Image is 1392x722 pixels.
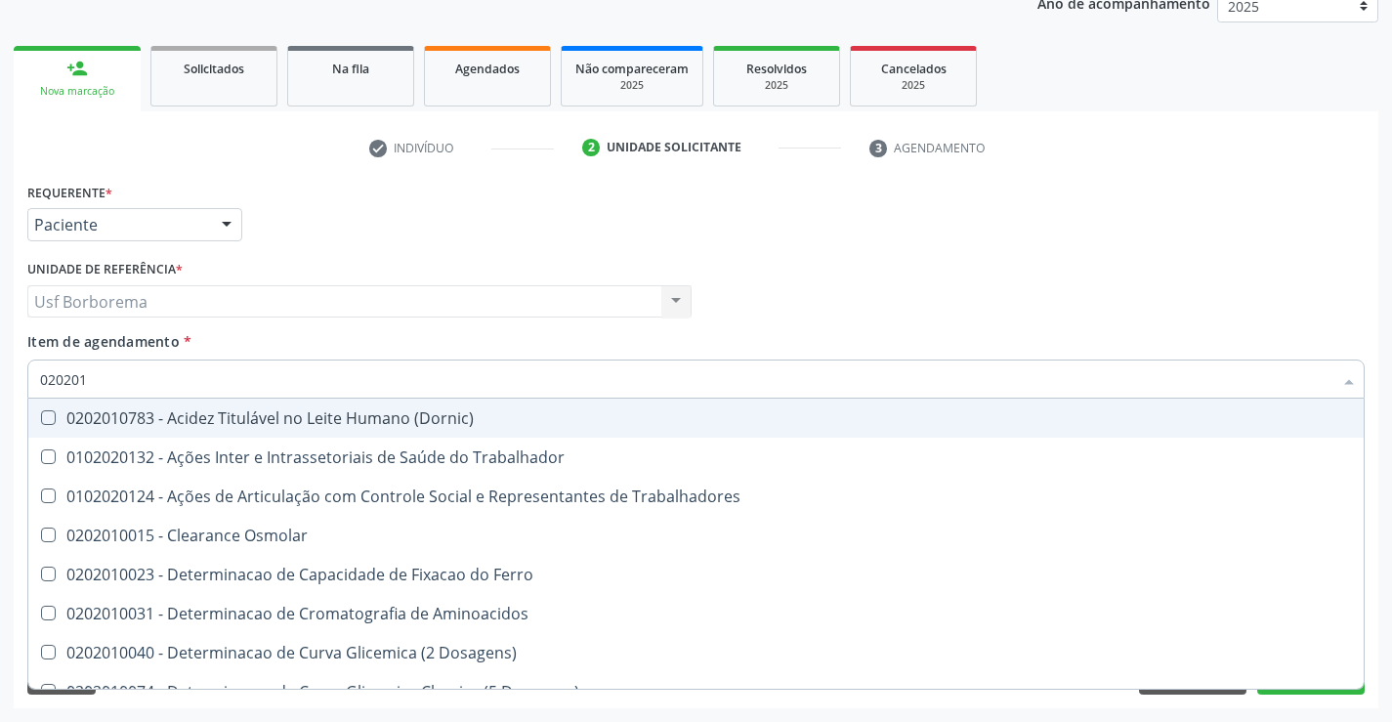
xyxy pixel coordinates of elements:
span: Na fila [332,61,369,77]
span: Resolvidos [746,61,807,77]
div: 0202010015 - Clearance Osmolar [40,528,1352,543]
div: 0202010783 - Acidez Titulável no Leite Humano (Dornic) [40,410,1352,426]
div: 2025 [575,78,689,93]
div: 2 [582,139,600,156]
div: 2025 [865,78,962,93]
span: Item de agendamento [27,332,180,351]
div: 0102020124 - Ações de Articulação com Controle Social e Representantes de Trabalhadores [40,488,1352,504]
span: Agendados [455,61,520,77]
div: Nova marcação [27,84,127,99]
div: person_add [66,58,88,79]
span: Paciente [34,215,202,234]
div: Unidade solicitante [607,139,741,156]
div: 0102020132 - Ações Inter e Intrassetoriais de Saúde do Trabalhador [40,449,1352,465]
span: Cancelados [881,61,947,77]
label: Requerente [27,178,112,208]
label: Unidade de referência [27,255,183,285]
div: 0202010031 - Determinacao de Cromatografia de Aminoacidos [40,606,1352,621]
input: Buscar por procedimentos [40,360,1332,399]
div: 2025 [728,78,825,93]
div: 0202010074 - Determinacao de Curva Glicemica Classica (5 Dosagens) [40,684,1352,700]
span: Não compareceram [575,61,689,77]
div: 0202010040 - Determinacao de Curva Glicemica (2 Dosagens) [40,645,1352,660]
div: 0202010023 - Determinacao de Capacidade de Fixacao do Ferro [40,567,1352,582]
span: Solicitados [184,61,244,77]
